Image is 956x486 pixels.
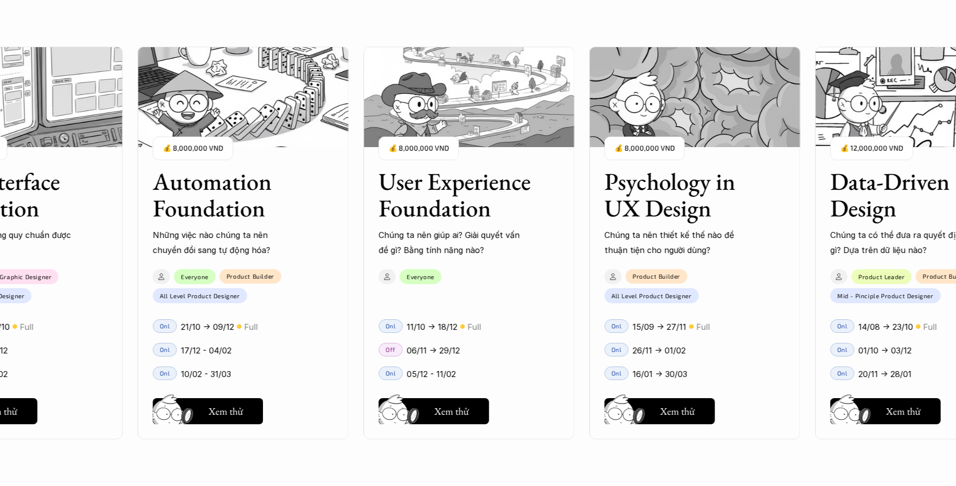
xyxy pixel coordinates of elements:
button: Xem thử [830,398,940,424]
p: Product Leader [858,273,904,280]
h3: Automation Foundation [153,168,308,221]
p: 💰 12,000,000 VND [840,142,903,155]
h3: Psychology in UX Design [604,168,760,221]
h5: Xem thử [886,404,920,418]
p: All Level Product Designer [160,292,240,299]
p: Off [386,346,396,353]
h5: Xem thử [660,404,695,418]
p: 10/02 - 31/03 [181,367,231,382]
p: 11/10 -> 18/12 [406,319,457,334]
p: Onl [160,322,170,329]
p: Onl [160,370,170,377]
p: Onl [837,346,848,353]
p: 15/09 -> 27/11 [632,319,686,334]
p: Full [923,319,936,334]
p: Onl [611,322,622,329]
a: Xem thử [153,394,263,424]
p: Onl [385,370,396,377]
p: 💰 8,000,000 VND [614,142,674,155]
p: Full [696,319,710,334]
p: Full [244,319,257,334]
p: 26/11 -> 01/02 [632,343,686,358]
p: 🟡 [689,323,694,330]
p: Onl [837,370,848,377]
p: Onl [837,322,848,329]
a: Xem thử [830,394,940,424]
p: Onl [385,322,396,329]
h5: Xem thử [208,404,243,418]
p: Những việc nào chúng ta nên chuyển đổi sang tự động hóa? [153,227,298,258]
p: Everyone [406,273,434,280]
p: 14/08 -> 23/10 [858,319,913,334]
a: Xem thử [604,394,715,424]
p: Product Builder [226,273,274,280]
p: Product Builder [632,273,680,280]
p: 🟡 [236,323,241,330]
p: 01/10 -> 03/12 [858,343,911,358]
button: Xem thử [153,398,263,424]
p: Onl [611,370,622,377]
button: Xem thử [604,398,715,424]
p: Onl [611,346,622,353]
p: 17/12 - 04/02 [181,343,231,358]
h3: User Experience Foundation [378,168,534,221]
p: 💰 8,000,000 VND [163,142,223,155]
p: 🟡 [460,323,465,330]
p: Full [467,319,481,334]
button: Xem thử [378,398,489,424]
p: Everyone [181,273,208,280]
p: Mid - Pinciple Product Designer [837,292,933,299]
p: 20/11 -> 28/01 [858,367,911,382]
p: 06/11 -> 29/12 [406,343,460,358]
p: 16/01 -> 30/03 [632,367,687,382]
p: 🟡 [915,323,920,330]
a: Xem thử [378,394,489,424]
p: Chúng ta nên giúp ai? Giải quyết vấn đề gì? Bằng tính năng nào? [378,227,524,258]
p: 05/12 - 11/02 [406,367,456,382]
h5: Xem thử [434,404,469,418]
p: Chúng ta nên thiết kế thế nào để thuận tiện cho người dùng? [604,227,750,258]
p: All Level Product Designer [611,292,692,299]
p: 21/10 -> 09/12 [181,319,234,334]
p: 💰 8,000,000 VND [388,142,449,155]
p: Onl [160,346,170,353]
